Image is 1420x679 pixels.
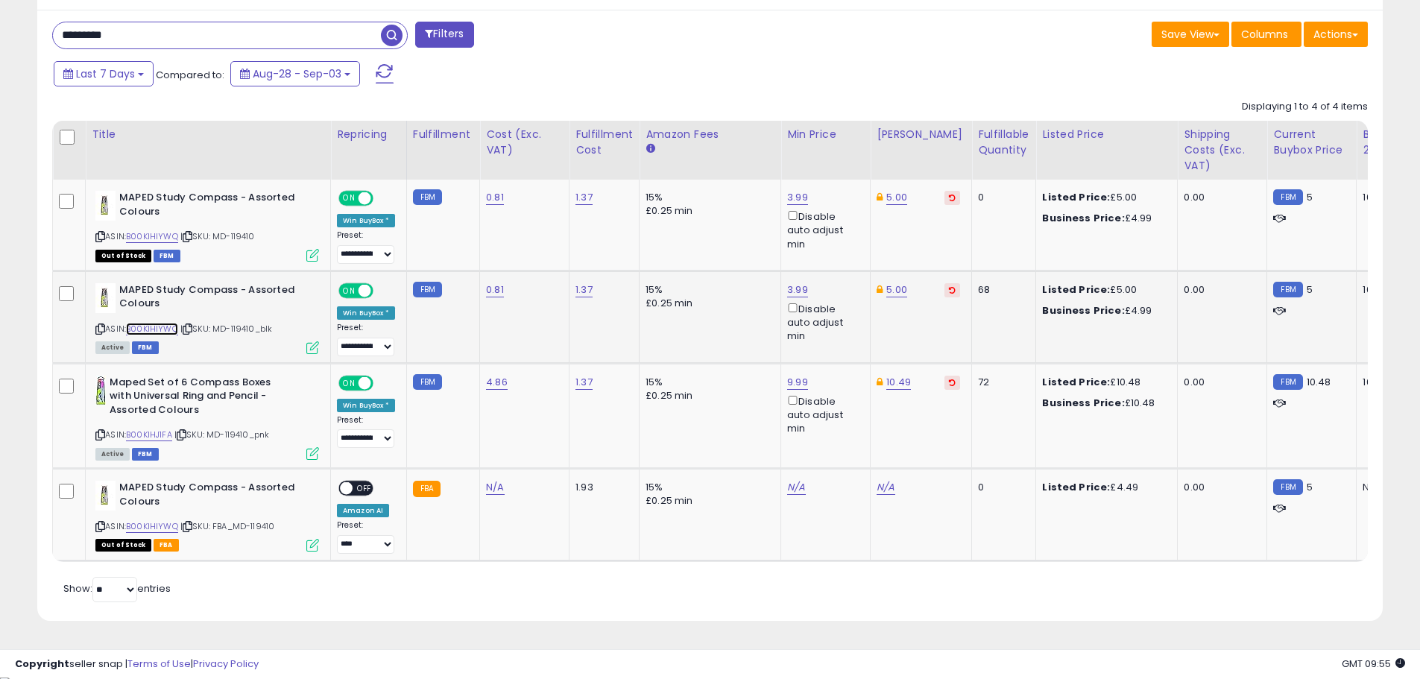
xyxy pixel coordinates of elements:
[126,323,178,335] a: B00KIHIYWQ
[1042,480,1110,494] b: Listed Price:
[95,191,319,260] div: ASIN:
[413,282,442,297] small: FBM
[95,250,151,262] span: All listings that are currently out of stock and unavailable for purchase on Amazon
[1273,127,1350,158] div: Current Buybox Price
[180,520,274,532] span: | SKU: FBA_MD-119410
[877,127,965,142] div: [PERSON_NAME]
[119,283,300,315] b: MAPED Study Compass - Assorted Colours
[371,284,395,297] span: OFF
[95,191,116,221] img: 31yartzQbJS._SL40_.jpg
[787,393,859,436] div: Disable auto adjust min
[886,190,907,205] a: 5.00
[575,282,593,297] a: 1.37
[337,520,395,554] div: Preset:
[95,283,319,353] div: ASIN:
[646,191,769,204] div: 15%
[1042,283,1166,297] div: £5.00
[787,208,859,251] div: Disable auto adjust min
[646,204,769,218] div: £0.25 min
[1042,481,1166,494] div: £4.49
[95,448,130,461] span: All listings currently available for purchase on Amazon
[575,190,593,205] a: 1.37
[193,657,259,671] a: Privacy Policy
[575,127,633,158] div: Fulfillment Cost
[1184,191,1255,204] div: 0.00
[1307,480,1313,494] span: 5
[978,127,1029,158] div: Fulfillable Quantity
[127,657,191,671] a: Terms of Use
[63,581,171,596] span: Show: entries
[1042,191,1166,204] div: £5.00
[886,282,907,297] a: 5.00
[486,127,563,158] div: Cost (Exc. VAT)
[337,399,395,412] div: Win BuyBox *
[337,127,400,142] div: Repricing
[1042,396,1124,410] b: Business Price:
[1241,27,1288,42] span: Columns
[1184,376,1255,389] div: 0.00
[1242,100,1368,114] div: Displaying 1 to 4 of 4 items
[371,376,395,389] span: OFF
[337,415,395,449] div: Preset:
[646,481,769,494] div: 15%
[575,481,628,494] div: 1.93
[95,376,106,405] img: 41Rj5ZeHMFL._SL40_.jpg
[1231,22,1301,47] button: Columns
[787,480,805,495] a: N/A
[486,375,508,390] a: 4.86
[877,480,894,495] a: N/A
[1042,304,1166,318] div: £4.99
[95,481,319,550] div: ASIN:
[646,142,654,156] small: Amazon Fees.
[978,481,1024,494] div: 0
[253,66,341,81] span: Aug-28 - Sep-03
[1273,479,1302,495] small: FBM
[1363,283,1412,297] div: 100%
[95,539,151,552] span: All listings that are currently out of stock and unavailable for purchase on Amazon
[132,448,159,461] span: FBM
[76,66,135,81] span: Last 7 Days
[126,230,178,243] a: B00KIHIYWQ
[92,127,324,142] div: Title
[1273,282,1302,297] small: FBM
[646,494,769,508] div: £0.25 min
[371,192,395,205] span: OFF
[95,283,116,313] img: 31yartzQbJS._SL40_.jpg
[646,127,774,142] div: Amazon Fees
[787,190,808,205] a: 3.99
[575,375,593,390] a: 1.37
[787,127,864,142] div: Min Price
[95,481,116,511] img: 31yartzQbJS._SL40_.jpg
[154,539,179,552] span: FBA
[1042,303,1124,318] b: Business Price:
[1042,127,1171,142] div: Listed Price
[1363,481,1412,494] div: N/A
[1307,190,1313,204] span: 5
[1042,282,1110,297] b: Listed Price:
[1184,481,1255,494] div: 0.00
[1042,212,1166,225] div: £4.99
[1304,22,1368,47] button: Actions
[1042,211,1124,225] b: Business Price:
[95,341,130,354] span: All listings currently available for purchase on Amazon
[154,250,180,262] span: FBM
[337,214,395,227] div: Win BuyBox *
[180,230,255,242] span: | SKU: MD-119410
[340,284,359,297] span: ON
[646,283,769,297] div: 15%
[15,657,259,672] div: seller snap | |
[110,376,291,421] b: Maped Set of 6 Compass Boxes with Universal Ring and Pencil - Assorted Colours
[126,520,178,533] a: B00KIHIYWQ
[787,300,859,344] div: Disable auto adjust min
[132,341,159,354] span: FBM
[978,376,1024,389] div: 72
[1342,657,1405,671] span: 2025-09-11 09:55 GMT
[486,480,504,495] a: N/A
[1042,376,1166,389] div: £10.48
[1363,376,1412,389] div: 100%
[1152,22,1229,47] button: Save View
[340,376,359,389] span: ON
[1273,189,1302,205] small: FBM
[1273,374,1302,390] small: FBM
[1042,375,1110,389] b: Listed Price:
